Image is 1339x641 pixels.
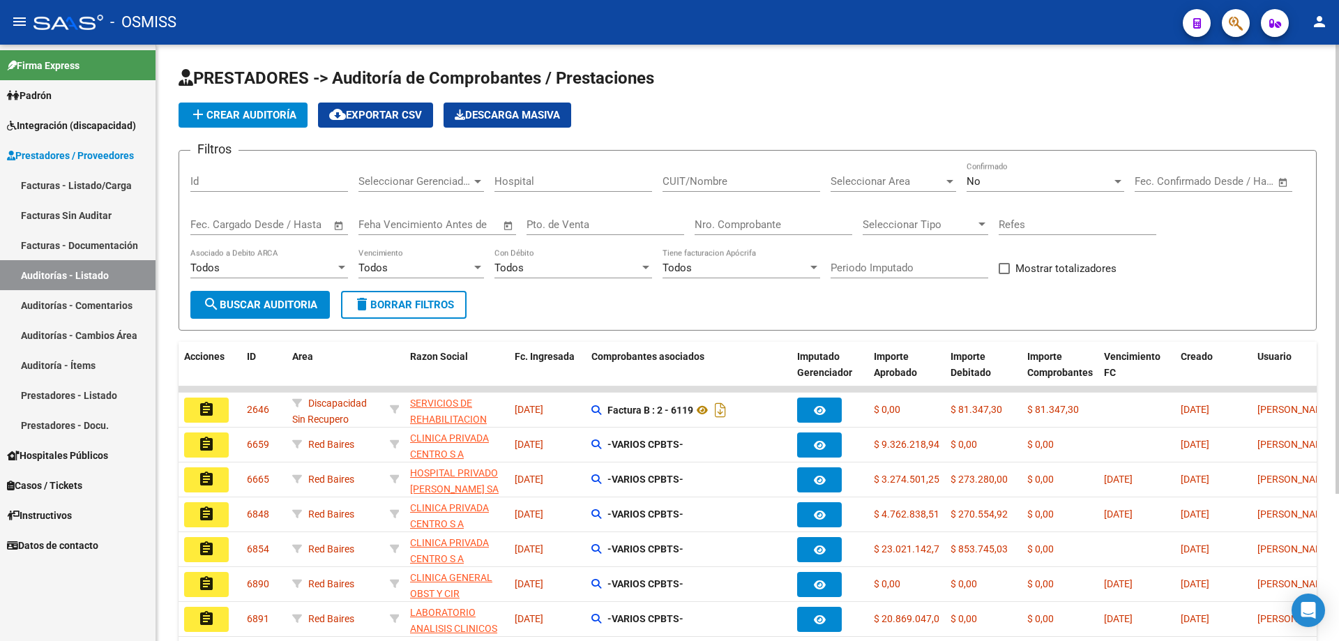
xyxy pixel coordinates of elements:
span: Acciones [184,351,225,362]
div: Open Intercom Messenger [1292,594,1325,627]
span: Seleccionar Tipo [863,218,976,231]
strong: -VARIOS CPBTS- [607,613,683,624]
span: $ 0,00 [1027,613,1054,624]
button: Descarga Masiva [444,103,571,128]
span: Importe Comprobantes [1027,351,1093,378]
span: 6659 [247,439,269,450]
strong: -VARIOS CPBTS- [607,439,683,450]
mat-icon: assignment [198,471,215,488]
mat-icon: search [203,296,220,312]
span: [DATE] [515,543,543,555]
button: Exportar CSV [318,103,433,128]
span: Comprobantes asociados [591,351,704,362]
span: $ 0,00 [951,613,977,624]
span: Fc. Ingresada [515,351,575,362]
span: [PERSON_NAME] [1257,404,1332,415]
div: - 30568784886 [410,535,504,564]
span: Creado [1181,351,1213,362]
span: Red Baires [308,474,354,485]
span: $ 20.869.047,01 [874,613,945,624]
span: Todos [494,262,524,274]
span: Red Baires [308,613,354,624]
span: CLINICA PRIVADA CENTRO S A [410,537,489,564]
span: [DATE] [515,439,543,450]
span: No [967,175,981,188]
span: Red Baires [308,578,354,589]
span: 6848 [247,508,269,520]
span: CLINICA PRIVADA CENTRO S A [410,502,489,529]
span: [DATE] [1181,404,1209,415]
strong: -VARIOS CPBTS- [607,508,683,520]
span: [DATE] [1104,578,1133,589]
span: Todos [190,262,220,274]
span: Datos de contacto [7,538,98,553]
span: [PERSON_NAME] [1257,613,1332,624]
span: Descarga Masiva [455,109,560,121]
input: Start date [190,218,236,231]
span: Imputado Gerenciador [797,351,852,378]
span: Area [292,351,313,362]
mat-icon: cloud_download [329,106,346,123]
span: Firma Express [7,58,80,73]
span: PRESTADORES -> Auditoría de Comprobantes / Prestaciones [179,68,654,88]
span: Buscar Auditoria [203,299,317,311]
datatable-header-cell: Creado [1175,342,1252,403]
button: Buscar Auditoria [190,291,330,319]
strong: -VARIOS CPBTS- [607,543,683,555]
datatable-header-cell: Area [287,342,384,403]
span: [DATE] [1104,508,1133,520]
datatable-header-cell: Comprobantes asociados [586,342,792,403]
span: $ 853.745,03 [951,543,1008,555]
span: Borrar Filtros [354,299,454,311]
div: - 30707642773 [410,465,504,495]
span: [DATE] [1181,439,1209,450]
span: Integración (discapacidad) [7,118,136,133]
mat-icon: assignment [198,541,215,557]
input: End date [248,218,316,231]
span: [DATE] [1181,543,1209,555]
mat-icon: add [190,106,206,123]
i: Descargar documento [711,399,729,421]
span: Seleccionar Area [831,175,944,188]
span: Crear Auditoría [190,109,296,121]
mat-icon: assignment [198,401,215,418]
span: Padrón [7,88,52,103]
div: - 33554837919 [410,570,504,599]
span: [DATE] [515,474,543,485]
datatable-header-cell: Imputado Gerenciador [792,342,868,403]
span: [PERSON_NAME] [1257,578,1332,589]
datatable-header-cell: Importe Debitado [945,342,1022,403]
datatable-header-cell: Usuario [1252,342,1329,403]
span: $ 0,00 [951,439,977,450]
span: 6891 [247,613,269,624]
span: Vencimiento FC [1104,351,1160,378]
span: $ 0,00 [874,404,900,415]
mat-icon: assignment [198,506,215,522]
span: $ 3.274.501,25 [874,474,939,485]
span: Usuario [1257,351,1292,362]
span: CLINICA PRIVADA CENTRO S A [410,432,489,460]
h3: Filtros [190,139,239,159]
button: Open calendar [331,218,347,234]
span: Importe Aprobado [874,351,917,378]
datatable-header-cell: Vencimiento FC [1098,342,1175,403]
span: $ 0,00 [874,578,900,589]
span: [DATE] [515,613,543,624]
datatable-header-cell: ID [241,342,287,403]
span: [DATE] [1104,474,1133,485]
div: - 30568784886 [410,500,504,529]
input: End date [1193,175,1260,188]
span: 6890 [247,578,269,589]
datatable-header-cell: Importe Comprobantes [1022,342,1098,403]
span: Todos [358,262,388,274]
span: $ 0,00 [1027,439,1054,450]
span: 6665 [247,474,269,485]
span: ID [247,351,256,362]
span: Seleccionar Gerenciador [358,175,471,188]
div: - 30711542368 [410,605,504,634]
span: $ 0,00 [1027,578,1054,589]
span: $ 4.762.838,51 [874,508,939,520]
div: - 30714134368 [410,395,504,425]
span: $ 0,00 [1027,543,1054,555]
span: Prestadores / Proveedores [7,148,134,163]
